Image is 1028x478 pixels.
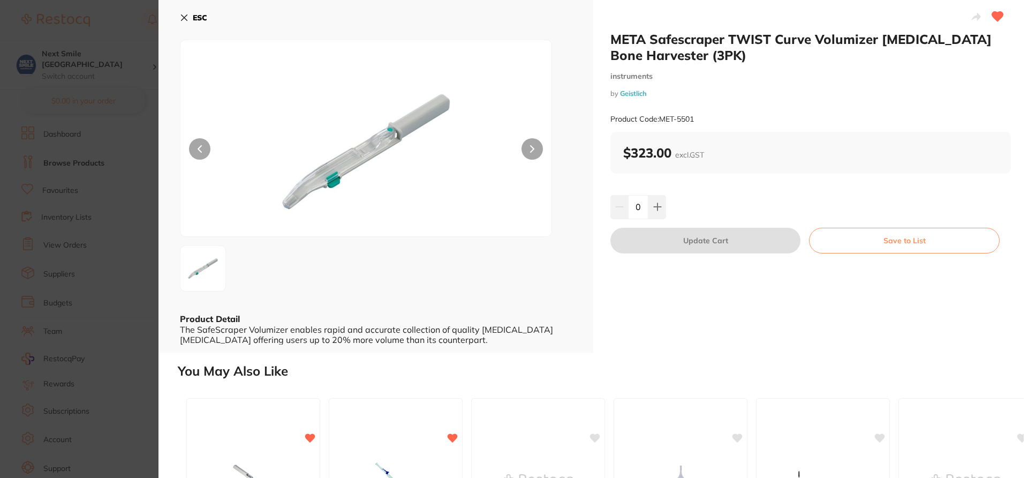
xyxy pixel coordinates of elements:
[178,364,1024,379] h2: You May Also Like
[620,89,647,98] a: Geistlich
[623,145,704,161] b: $323.00
[184,249,222,288] img: Z18xLWpwZw
[610,115,694,124] small: Product Code: MET-5501
[193,13,207,23] b: ESC
[180,9,207,27] button: ESC
[610,31,1011,63] h2: META Safescraper TWIST Curve Volumizer [MEDICAL_DATA] Bone Harvester (3PK)
[610,89,1011,98] small: by
[255,67,478,236] img: Z18xLWpwZw
[610,228,800,253] button: Update Cart
[180,313,240,324] b: Product Detail
[675,150,704,160] span: excl. GST
[610,72,1011,81] small: instruments
[809,228,1000,253] button: Save to List
[180,325,572,345] div: The SafeScraper Volumizer enables rapid and accurate collection of quality [MEDICAL_DATA] [MEDICA...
